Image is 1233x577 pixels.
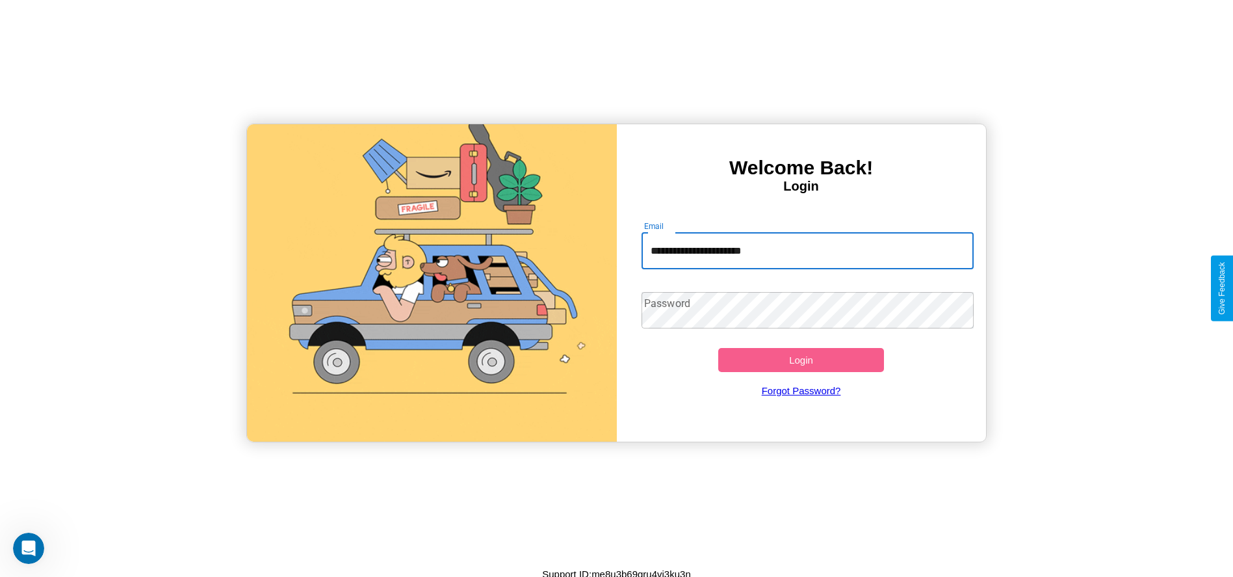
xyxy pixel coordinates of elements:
[635,372,967,409] a: Forgot Password?
[644,221,664,232] label: Email
[13,533,44,564] iframe: Intercom live chat
[617,157,986,179] h3: Welcome Back!
[617,179,986,194] h4: Login
[718,348,885,372] button: Login
[1217,262,1227,315] div: Give Feedback
[247,124,616,442] img: gif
